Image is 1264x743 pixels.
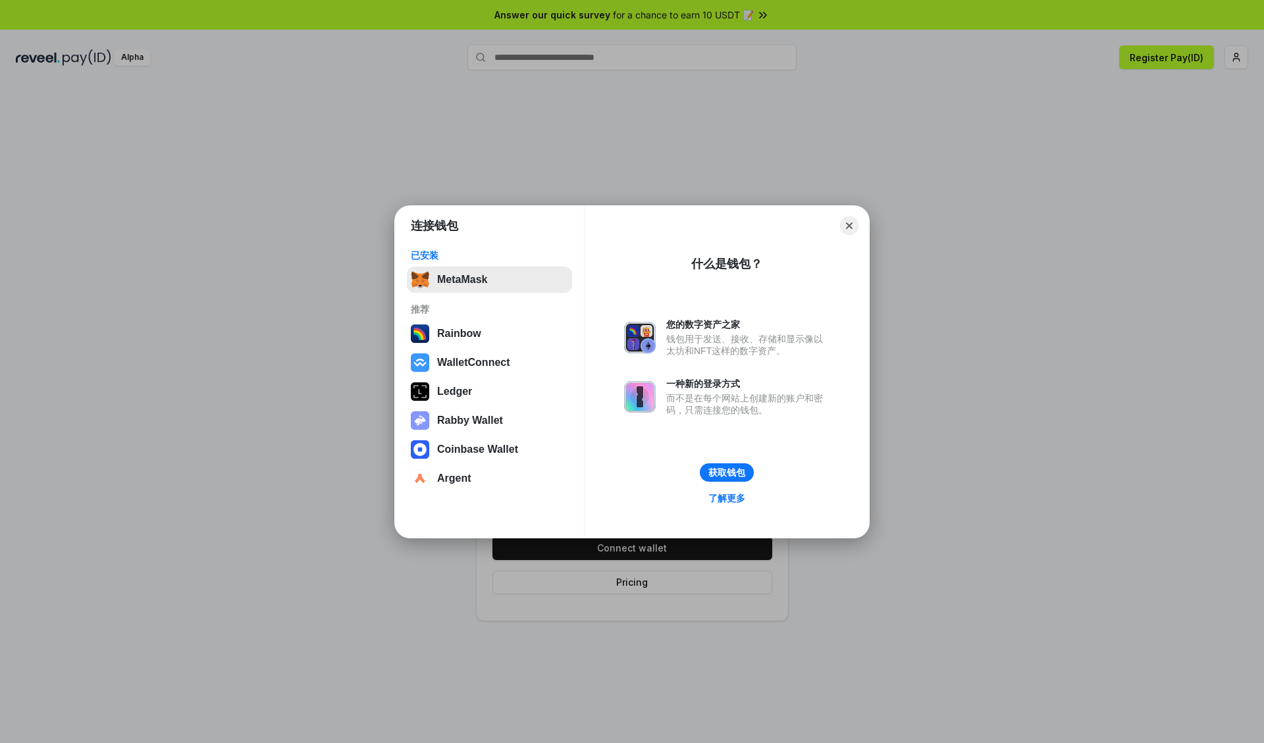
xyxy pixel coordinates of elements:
[437,473,471,484] div: Argent
[624,322,656,353] img: svg+xml,%3Csvg%20xmlns%3D%22http%3A%2F%2Fwww.w3.org%2F2000%2Fsvg%22%20fill%3D%22none%22%20viewBox...
[407,436,572,463] button: Coinbase Wallet
[407,465,572,492] button: Argent
[666,333,829,357] div: 钱包用于发送、接收、存储和显示像以太坊和NFT这样的数字资产。
[700,490,753,507] a: 了解更多
[437,444,518,455] div: Coinbase Wallet
[407,320,572,347] button: Rainbow
[666,392,829,416] div: 而不是在每个网站上创建新的账户和密码，只需连接您的钱包。
[840,217,858,235] button: Close
[411,249,568,261] div: 已安装
[437,357,510,369] div: WalletConnect
[708,492,745,504] div: 了解更多
[411,469,429,488] img: svg+xml,%3Csvg%20width%3D%2228%22%20height%3D%2228%22%20viewBox%3D%220%200%2028%2028%22%20fill%3D...
[411,324,429,343] img: svg+xml,%3Csvg%20width%3D%22120%22%20height%3D%22120%22%20viewBox%3D%220%200%20120%20120%22%20fil...
[411,218,458,234] h1: 连接钱包
[700,463,754,482] button: 获取钱包
[624,381,656,413] img: svg+xml,%3Csvg%20xmlns%3D%22http%3A%2F%2Fwww.w3.org%2F2000%2Fsvg%22%20fill%3D%22none%22%20viewBox...
[411,303,568,315] div: 推荐
[411,382,429,401] img: svg+xml,%3Csvg%20xmlns%3D%22http%3A%2F%2Fwww.w3.org%2F2000%2Fsvg%22%20width%3D%2228%22%20height%3...
[437,386,472,397] div: Ledger
[666,378,829,390] div: 一种新的登录方式
[407,407,572,434] button: Rabby Wallet
[407,349,572,376] button: WalletConnect
[411,411,429,430] img: svg+xml,%3Csvg%20xmlns%3D%22http%3A%2F%2Fwww.w3.org%2F2000%2Fsvg%22%20fill%3D%22none%22%20viewBox...
[437,274,487,286] div: MetaMask
[691,256,762,272] div: 什么是钱包？
[411,270,429,289] img: svg+xml,%3Csvg%20fill%3D%22none%22%20height%3D%2233%22%20viewBox%3D%220%200%2035%2033%22%20width%...
[407,267,572,293] button: MetaMask
[411,440,429,459] img: svg+xml,%3Csvg%20width%3D%2228%22%20height%3D%2228%22%20viewBox%3D%220%200%2028%2028%22%20fill%3D...
[407,378,572,405] button: Ledger
[437,328,481,340] div: Rainbow
[437,415,503,426] div: Rabby Wallet
[666,319,829,330] div: 您的数字资产之家
[708,467,745,478] div: 获取钱包
[411,353,429,372] img: svg+xml,%3Csvg%20width%3D%2228%22%20height%3D%2228%22%20viewBox%3D%220%200%2028%2028%22%20fill%3D...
